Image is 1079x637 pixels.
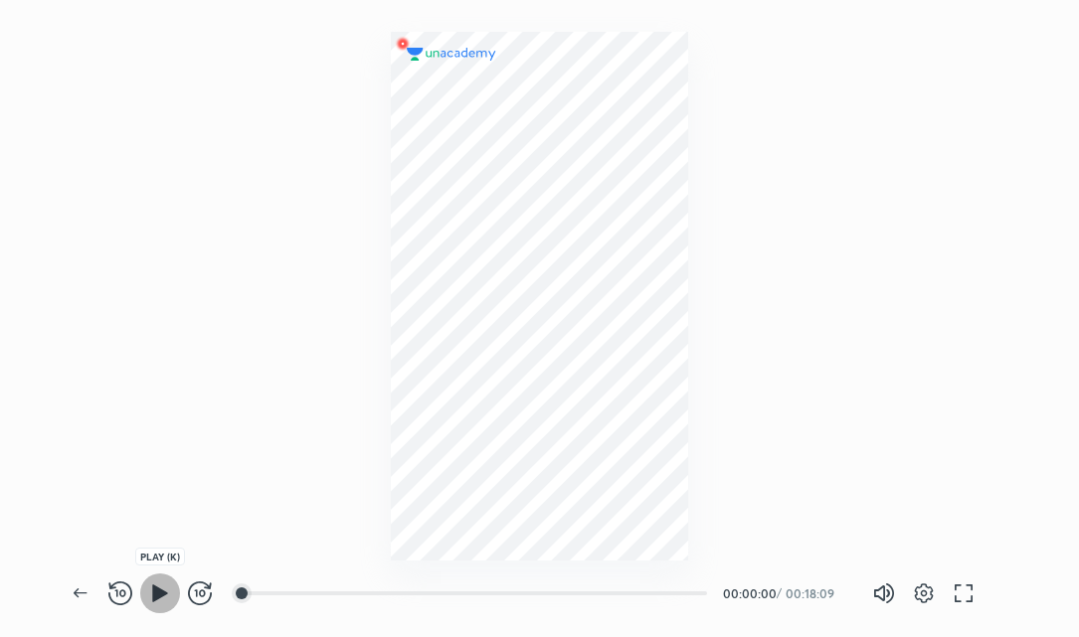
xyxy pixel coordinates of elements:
[723,587,773,599] div: 00:00:00
[135,548,185,565] div: PLAY (K)
[777,587,782,599] div: /
[786,587,840,599] div: 00:18:09
[391,32,415,56] img: wMgqJGBwKWe8AAAAABJRU5ErkJggg==
[407,48,496,61] img: logo.2a7e12a2.svg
